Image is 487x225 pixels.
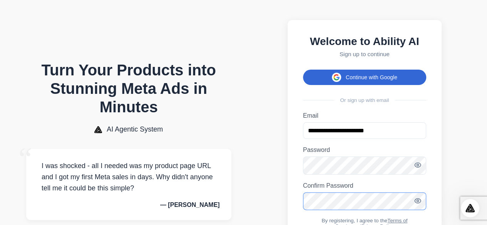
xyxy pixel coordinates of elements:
[26,61,231,116] h1: Turn Your Products into Stunning Meta Ads in Minutes
[38,202,220,208] p: — [PERSON_NAME]
[38,160,220,193] p: I was shocked - all I needed was my product page URL and I got my first Meta sales in days. Why d...
[303,147,426,153] label: Password
[18,141,32,176] span: “
[303,51,426,57] p: Sign up to continue
[303,112,426,119] label: Email
[107,125,163,133] span: AI Agentic System
[461,199,479,217] iframe: Intercom live chat
[414,197,422,205] button: Toggle password visibility
[303,35,426,48] h2: Welcome to Ability AI
[414,161,422,169] button: Toggle password visibility
[94,126,102,133] img: AI Agentic System Logo
[303,182,426,189] label: Confirm Password
[303,97,426,103] div: Or sign up with email
[303,70,426,85] button: Continue with Google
